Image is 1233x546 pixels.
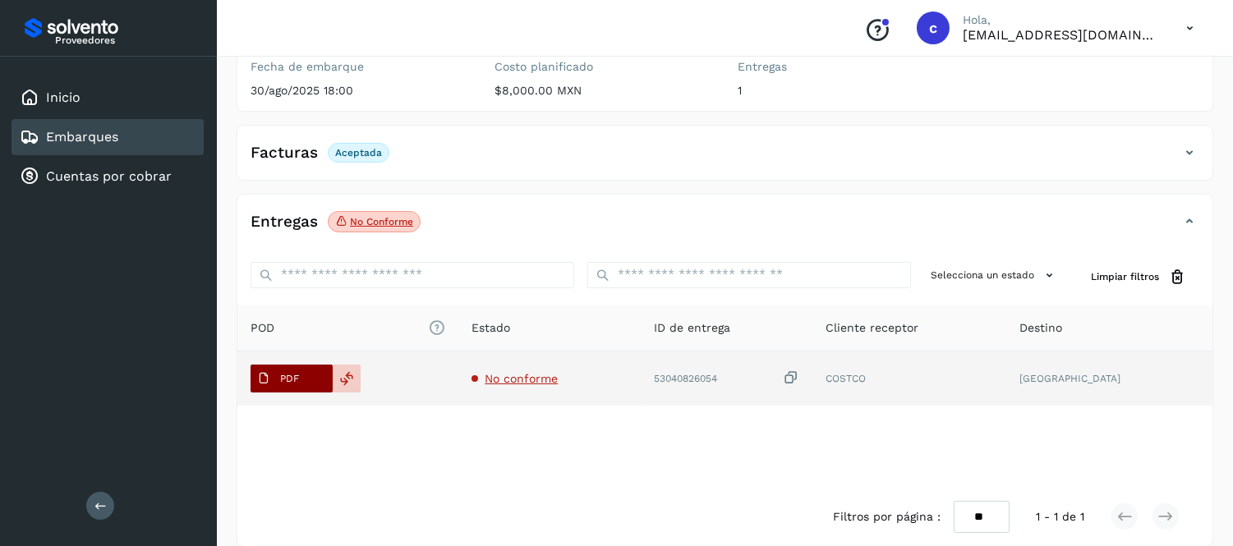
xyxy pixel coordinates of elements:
[251,144,318,163] h4: Facturas
[1078,262,1199,292] button: Limpiar filtros
[46,89,81,105] a: Inicio
[495,60,712,74] label: Costo planificado
[251,84,468,98] p: 30/ago/2025 18:00
[654,319,730,337] span: ID de entrega
[237,208,1212,249] div: EntregasNo conforme
[46,168,172,184] a: Cuentas por cobrar
[251,319,445,337] span: POD
[1019,319,1062,337] span: Destino
[472,319,510,337] span: Estado
[963,27,1160,43] p: cobranza@tms.com.mx
[924,262,1065,289] button: Selecciona un estado
[1006,351,1212,406] td: [GEOGRAPHIC_DATA]
[654,369,799,387] div: 53040826054
[813,351,1006,406] td: COSTCO
[335,147,382,158] p: Aceptada
[963,13,1160,27] p: Hola,
[826,319,919,337] span: Cliente receptor
[46,129,118,145] a: Embarques
[251,213,318,232] h4: Entregas
[12,119,204,155] div: Embarques
[350,216,413,227] p: No conforme
[280,373,299,384] p: PDF
[495,84,712,98] p: $8,000.00 MXN
[12,80,204,116] div: Inicio
[251,365,333,392] button: PDF
[251,60,468,74] label: Fecha de embarque
[1091,269,1159,284] span: Limpiar filtros
[237,139,1212,180] div: FacturasAceptada
[55,34,197,46] p: Proveedores
[1036,508,1084,525] span: 1 - 1 de 1
[485,372,558,385] span: No conforme
[738,60,956,74] label: Entregas
[12,158,204,195] div: Cuentas por cobrar
[738,84,956,98] p: 1
[333,365,361,392] div: Reemplazar POD
[833,508,941,525] span: Filtros por página :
